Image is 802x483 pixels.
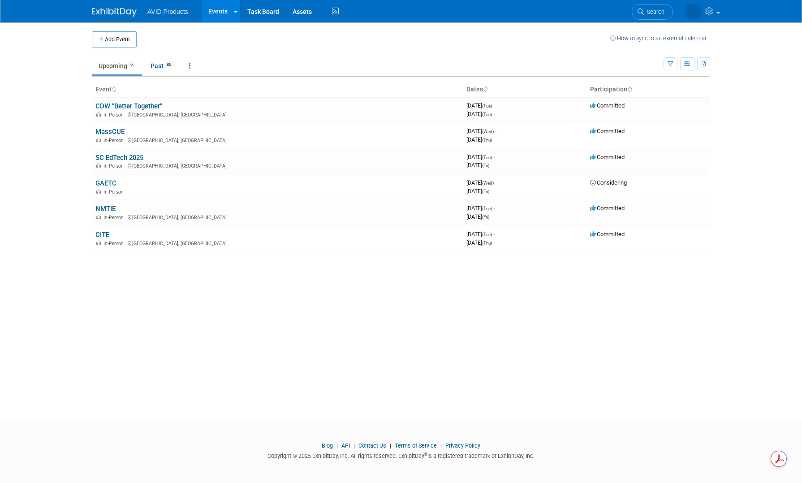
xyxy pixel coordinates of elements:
span: (Tue) [482,232,492,237]
div: [GEOGRAPHIC_DATA], [GEOGRAPHIC_DATA] [95,239,459,246]
a: NMTIE [95,205,116,213]
a: SC EdTech 2025 [95,154,143,162]
span: AVID Products [147,8,188,15]
span: In-Person [103,215,126,220]
img: ExhibitDay [92,8,137,17]
span: [DATE] [466,205,495,211]
span: Committed [590,231,625,237]
span: Committed [590,205,625,211]
span: - [493,102,495,109]
th: Participation [586,82,710,97]
span: | [334,442,340,449]
a: Upcoming6 [92,57,142,74]
span: 6 [128,61,135,68]
span: - [495,128,496,134]
a: CDW "Better Together" [95,102,162,110]
span: [DATE] [466,179,496,186]
a: Sort by Start Date [483,86,487,93]
a: GAETC [95,179,116,187]
span: (Tue) [482,112,492,117]
span: (Tue) [482,206,492,211]
a: Sort by Event Name [112,86,116,93]
span: [DATE] [466,213,489,220]
span: | [438,442,444,449]
span: (Fri) [482,215,489,220]
div: [GEOGRAPHIC_DATA], [GEOGRAPHIC_DATA] [95,162,459,169]
a: Privacy Policy [445,442,480,449]
span: [DATE] [466,128,496,134]
span: [DATE] [466,239,492,246]
a: API [341,442,350,449]
span: - [495,179,496,186]
a: Terms of Service [395,442,437,449]
span: In-Person [103,189,126,195]
a: Sort by Participation Type [627,86,632,93]
sup: ® [424,452,427,457]
span: Committed [590,154,625,160]
a: CITE [95,231,109,239]
button: Add Event [92,31,137,47]
a: Search [632,4,673,20]
span: [DATE] [466,111,492,117]
span: 86 [164,61,174,68]
span: (Thu) [482,241,492,246]
a: Blog [322,442,333,449]
span: (Fri) [482,189,489,194]
span: (Wed) [482,181,494,185]
span: In-Person [103,241,126,246]
a: MassCUE [95,128,125,136]
span: (Wed) [482,129,494,134]
span: (Thu) [482,138,492,142]
span: Considering [590,179,627,186]
div: [GEOGRAPHIC_DATA], [GEOGRAPHIC_DATA] [95,111,459,118]
a: Past86 [144,57,181,74]
a: Contact Us [358,442,386,449]
img: In-Person Event [96,189,101,194]
span: - [493,231,495,237]
div: [GEOGRAPHIC_DATA], [GEOGRAPHIC_DATA] [95,213,459,220]
span: In-Person [103,138,126,143]
th: Dates [463,82,586,97]
img: Dionne Smith [685,3,702,20]
span: | [388,442,393,449]
span: [DATE] [466,154,495,160]
span: [DATE] [466,162,489,168]
th: Event [92,82,463,97]
span: [DATE] [466,231,495,237]
span: Committed [590,102,625,109]
span: In-Person [103,112,126,118]
img: In-Person Event [96,112,101,116]
span: (Fri) [482,163,489,168]
img: In-Person Event [96,215,101,219]
span: Committed [590,128,625,134]
span: (Tue) [482,103,492,108]
span: - [493,154,495,160]
span: | [351,442,357,449]
span: Search [644,9,664,15]
img: In-Person Event [96,138,101,142]
span: [DATE] [466,188,489,194]
img: In-Person Event [96,241,101,245]
span: - [493,205,495,211]
span: (Tue) [482,155,492,160]
span: In-Person [103,163,126,169]
span: [DATE] [466,136,492,143]
div: [GEOGRAPHIC_DATA], [GEOGRAPHIC_DATA] [95,136,459,143]
span: [DATE] [466,102,495,109]
a: How to sync to an external calendar... [610,35,710,42]
img: In-Person Event [96,163,101,168]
